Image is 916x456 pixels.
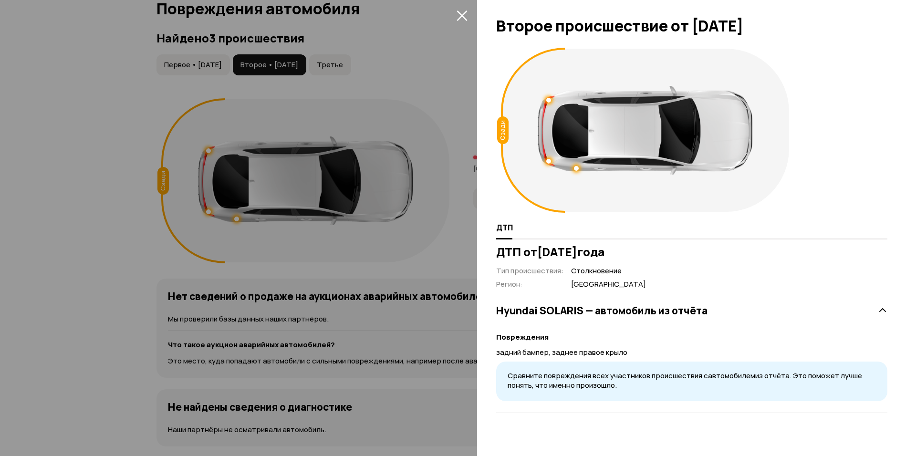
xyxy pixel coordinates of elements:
[454,8,469,23] button: закрыть
[496,332,549,342] strong: Повреждения
[496,279,523,289] span: Регион :
[571,266,646,276] span: Столкновение
[497,116,509,144] div: Сзади
[571,280,646,290] span: [GEOGRAPHIC_DATA]
[508,371,862,391] span: Сравните повреждения всех участников происшествия с автомобилем из отчёта. Это поможет лучше поня...
[496,347,887,358] p: задний бампер, заднее правое крыло
[496,245,887,259] h3: ДТП от [DATE] года
[496,304,708,317] h3: Hyundai SOLARIS — автомобиль из отчёта
[496,223,513,232] span: ДТП
[496,266,563,276] span: Тип происшествия :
